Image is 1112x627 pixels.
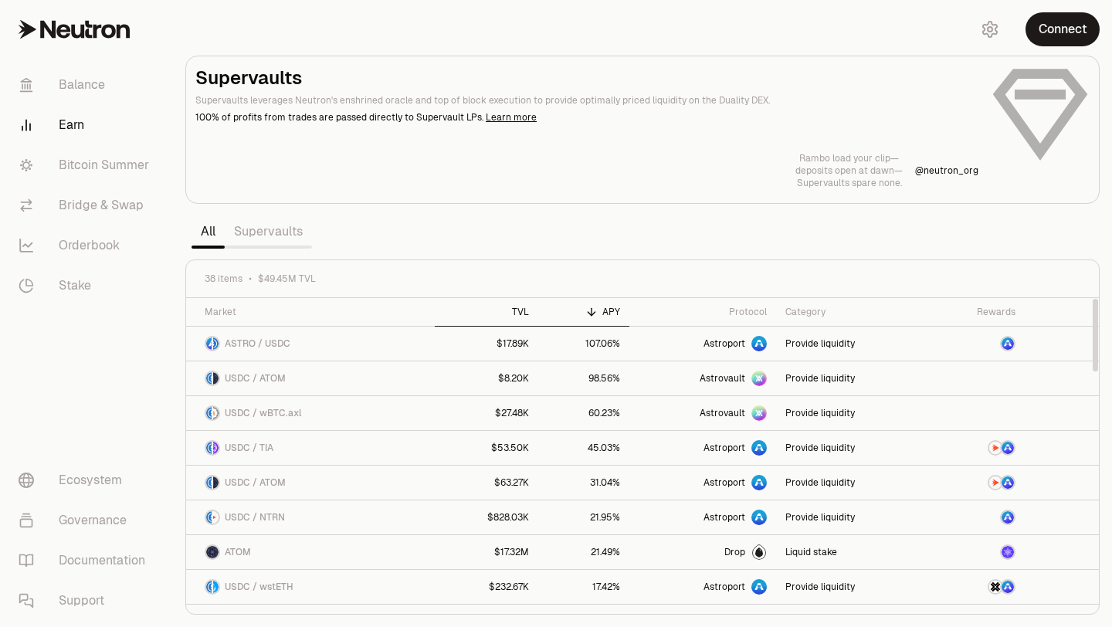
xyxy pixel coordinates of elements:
[213,407,219,419] img: wBTC.axl Logo
[1026,12,1100,46] button: Connect
[776,500,927,534] a: Provide liquidity
[6,581,167,621] a: Support
[225,337,290,350] span: ASTRO / USDC
[629,327,776,361] a: Astroport
[435,327,538,361] a: $17.89K
[206,476,212,489] img: USDC Logo
[703,511,745,524] span: Astroport
[206,407,212,419] img: USDC Logo
[1002,581,1014,593] img: ASTRO Logo
[724,546,745,558] span: Drop
[1002,511,1014,524] img: ASTRO Logo
[225,581,293,593] span: USDC / wstETH
[703,337,745,350] span: Astroport
[927,535,1025,569] a: dATOM Logo
[186,431,435,465] a: USDC LogoTIA LogoUSDC / TIA
[6,500,167,541] a: Governance
[936,306,1015,318] div: Rewards
[186,361,435,395] a: USDC LogoATOM LogoUSDC / ATOM
[6,185,167,225] a: Bridge & Swap
[538,361,629,395] a: 98.56%
[435,570,538,604] a: $232.67K
[186,327,435,361] a: ASTRO LogoUSDC LogoASTRO / USDC
[225,216,312,247] a: Supervaults
[927,327,1025,361] a: ASTRO Logo
[206,546,219,558] img: ATOM Logo
[776,327,927,361] a: Provide liquidity
[989,442,1002,454] img: NTRN Logo
[225,407,301,419] span: USDC / wBTC.axl
[776,466,927,500] a: Provide liquidity
[435,500,538,534] a: $828.03K
[206,442,212,454] img: USDC Logo
[629,570,776,604] a: Astroport
[486,111,537,124] a: Learn more
[538,396,629,430] a: 60.23%
[776,570,927,604] a: Provide liquidity
[195,110,978,124] p: 100% of profits from trades are passed directly to Supervault LPs.
[435,535,538,569] a: $17.32M
[538,500,629,534] a: 21.95%
[6,266,167,306] a: Stake
[213,476,219,489] img: ATOM Logo
[989,476,1002,489] img: NTRN Logo
[186,570,435,604] a: USDC LogowstETH LogoUSDC / wstETH
[6,145,167,185] a: Bitcoin Summer
[225,476,286,489] span: USDC / ATOM
[213,337,219,350] img: USDC Logo
[225,442,273,454] span: USDC / TIA
[205,273,242,285] span: 38 items
[186,535,435,569] a: ATOM LogoATOM
[258,273,316,285] span: $49.45M TVL
[206,337,212,350] img: ASTRO Logo
[927,466,1025,500] a: NTRN LogoASTRO Logo
[538,327,629,361] a: 107.06%
[989,581,1002,593] img: AXL Logo
[195,66,978,90] h2: Supervaults
[700,372,745,385] span: Astrovault
[639,306,767,318] div: Protocol
[195,93,978,107] p: Supervaults leverages Neutron's enshrined oracle and top of block execution to provide optimally ...
[225,546,251,558] span: ATOM
[206,511,212,524] img: USDC Logo
[1002,546,1014,558] img: dATOM Logo
[205,306,425,318] div: Market
[927,431,1025,465] a: NTRN LogoASTRO Logo
[703,581,745,593] span: Astroport
[776,535,927,569] a: Liquid stake
[225,372,286,385] span: USDC / ATOM
[206,372,212,385] img: USDC Logo
[1002,476,1014,489] img: ASTRO Logo
[915,164,978,177] p: @ neutron_org
[776,396,927,430] a: Provide liquidity
[795,177,903,189] p: Supervaults spare none.
[538,535,629,569] a: 21.49%
[6,225,167,266] a: Orderbook
[1002,337,1014,350] img: ASTRO Logo
[192,216,225,247] a: All
[6,541,167,581] a: Documentation
[629,361,776,395] a: Astrovault
[538,466,629,500] a: 31.04%
[206,581,212,593] img: USDC Logo
[785,306,917,318] div: Category
[776,431,927,465] a: Provide liquidity
[795,152,903,164] p: Rambo load your clip—
[213,442,219,454] img: TIA Logo
[435,396,538,430] a: $27.48K
[548,306,620,318] div: APY
[629,431,776,465] a: Astroport
[213,511,219,524] img: NTRN Logo
[776,361,927,395] a: Provide liquidity
[538,570,629,604] a: 17.42%
[6,65,167,105] a: Balance
[186,466,435,500] a: USDC LogoATOM LogoUSDC / ATOM
[538,431,629,465] a: 45.03%
[927,570,1025,604] a: AXL LogoASTRO Logo
[629,396,776,430] a: Astrovault
[213,581,219,593] img: wstETH Logo
[915,164,978,177] a: @neutron_org
[435,466,538,500] a: $63.27K
[186,396,435,430] a: USDC LogowBTC.axl LogoUSDC / wBTC.axl
[927,500,1025,534] a: ASTRO Logo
